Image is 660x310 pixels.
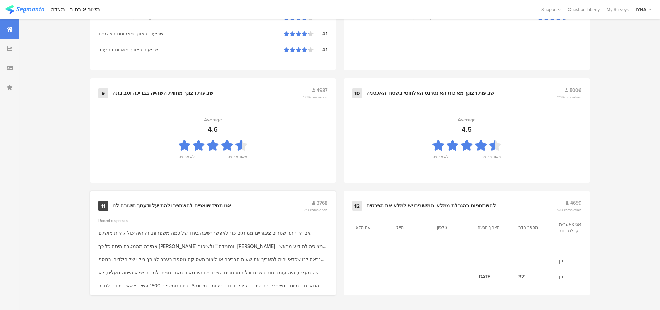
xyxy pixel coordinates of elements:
[303,95,327,100] span: 98%
[366,203,496,209] div: להשתתפות בהגרלת ממלאי המשובים יש למלא את הפרטים
[559,257,593,265] span: כן
[564,6,603,13] a: Question Library
[5,5,44,14] img: segmanta logo
[317,199,327,207] span: 3768
[564,207,581,213] span: completion
[352,201,362,211] div: 12
[603,6,632,13] a: My Surveys
[112,203,231,209] div: אנו תמיד שואפים להשתפר ולהתייעל ודעתך חשובה לנו
[310,95,327,100] span: completion
[518,273,552,281] span: 321
[47,6,48,14] div: |
[559,273,593,281] span: כן
[570,199,581,207] span: 4659
[481,154,501,164] div: מאוד מרוצה
[98,282,327,290] div: התארחנו מיום חמישי עד יום שבת . קיבלנו חדר בקומה מינוס 3 . ביום חמישי ב 1500 עשינו צקאין וירדנו ל...
[51,6,100,13] div: משוב אורחים - מצדה
[179,154,195,164] div: לא מרוצה
[98,230,311,237] div: אם היו יותר שטחים ציבוריים ממוזגים כדי לאפשר ישיבה ביחד של כמה משפחות, זה היה יכול להיות מושלם.
[98,218,327,223] div: Recent responses
[478,273,511,281] span: [DATE]
[432,154,448,164] div: לא מרוצה
[636,6,646,13] div: IYHA
[559,221,590,234] section: אני מאשר/ת קבלת דיוור
[314,46,327,53] div: 4.1
[98,88,108,98] div: 9
[564,95,581,100] span: completion
[437,224,468,231] section: טלפון
[314,30,327,37] div: 4.1
[98,46,284,53] div: שביעות רצונך מארוחת הערב
[98,269,327,276] div: לא היה מעלית, היה עומס חום בשבת וכל המרחבים הציבוריים היו מאוד מאוד חמים למרות שלא הייתה מעלית, ל...
[317,87,327,94] span: 4987
[98,201,108,211] div: 11
[98,30,284,37] div: שביעות רצונך מארוחת הצהריים
[569,87,581,94] span: 5006
[112,90,213,97] div: שביעות רצונך מחווית השהייה בבריכה וסביבתה
[356,224,387,231] section: שם מלא
[98,256,327,263] div: נראה לנו שכדאי יהיה להאריך את שעות הבריכה או ליצור תעסוקה נוספת בערב לצורך בילוי של הילדים. בנוסף...
[352,88,362,98] div: 10
[310,207,327,213] span: completion
[208,124,218,135] div: 4.6
[541,4,561,15] div: Support
[518,224,550,231] section: מספר חדר
[304,207,327,213] span: 74%
[557,95,581,100] span: 99%
[557,207,581,213] span: 93%
[366,90,494,97] div: שביעות רצונך מאיכות האינטרנט האלחוטי בשטחי האכסניה
[228,154,247,164] div: מאוד מרוצה
[98,243,327,250] div: אמירה מהמטבח היתה כל כך [PERSON_NAME] ונחמדה!!! ולשיפור- [PERSON_NAME] המצופה להודיע מראש - כאשר ...
[458,116,476,123] div: Average
[396,224,428,231] section: מייל
[462,124,472,135] div: 4.5
[478,224,509,231] section: תאריך הגעה
[204,116,222,123] div: Average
